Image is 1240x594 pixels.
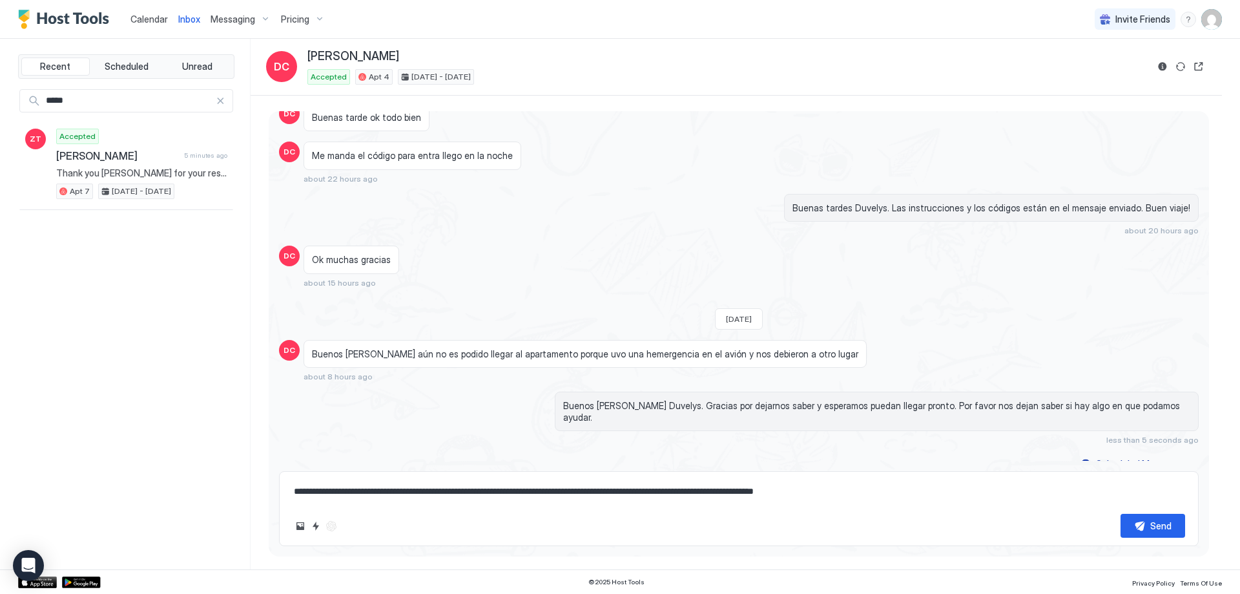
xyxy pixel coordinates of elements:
span: Invite Friends [1115,14,1170,25]
div: Open Intercom Messenger [13,550,44,581]
span: less than 5 seconds ago [1106,435,1199,445]
span: [PERSON_NAME] [56,149,179,162]
span: © 2025 Host Tools [588,578,645,586]
span: Calendar [130,14,168,25]
span: Buenos [PERSON_NAME] aún no es podido llegar al apartamento porque uvo una hemergencia en el avió... [312,348,858,360]
button: Send [1121,514,1185,538]
button: Quick reply [308,518,324,534]
button: Scheduled Messages [1079,455,1199,472]
span: Apt 7 [70,186,90,197]
span: ZT [30,133,41,145]
span: Apt 4 [369,71,389,83]
span: 5 minutes ago [184,151,227,160]
span: DC [274,59,289,74]
span: DC [284,345,295,356]
button: Recent [21,58,90,76]
span: DC [284,146,295,158]
a: Privacy Policy [1132,575,1175,589]
span: Accepted [311,71,347,83]
span: Privacy Policy [1132,579,1175,587]
span: Accepted [59,131,96,142]
button: Sync reservation [1173,59,1188,74]
span: Thank you [PERSON_NAME] for your reservation. We look forward to hosting you during your birthday!! [56,167,227,179]
div: Send [1150,519,1172,533]
div: User profile [1201,9,1222,30]
button: Scheduled [92,58,161,76]
div: Scheduled Messages [1096,457,1184,471]
span: Buenas tarde ok todo bien [312,112,421,123]
button: Reservation information [1155,59,1170,74]
span: about 20 hours ago [1124,226,1199,235]
button: Open reservation [1191,59,1206,74]
div: menu [1181,12,1196,27]
div: tab-group [18,54,234,79]
input: Input Field [41,90,216,112]
a: Inbox [178,12,200,26]
span: about 15 hours ago [304,278,376,288]
span: about 22 hours ago [304,174,378,184]
span: Recent [40,61,70,72]
span: Scheduled [105,61,149,72]
span: DC [284,108,295,120]
a: Calendar [130,12,168,26]
span: Buenos [PERSON_NAME] Duvelys. Gracias por dejarnos saber y esperamos puedan llegar pronto. Por fa... [563,400,1190,423]
span: Inbox [178,14,200,25]
button: Unread [163,58,231,76]
span: Ok muchas gracias [312,254,391,266]
span: Me manda el código para entra llego en la noche [312,150,513,162]
span: Buenas tardes Duvelys. Las instrucciones y los códigos están en el mensaje enviado. Buen viaje! [792,202,1190,214]
a: Terms Of Use [1180,575,1222,589]
a: App Store [18,577,57,588]
span: Messaging [211,14,255,25]
span: DC [284,250,295,262]
a: Google Play Store [62,577,101,588]
span: [PERSON_NAME] [307,49,399,64]
span: [DATE] [726,314,752,324]
span: Pricing [281,14,309,25]
a: Host Tools Logo [18,10,115,29]
span: Unread [182,61,212,72]
span: [DATE] - [DATE] [411,71,471,83]
span: [DATE] - [DATE] [112,186,171,197]
button: Upload image [293,518,308,534]
span: Terms Of Use [1180,579,1222,587]
span: about 8 hours ago [304,372,373,381]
